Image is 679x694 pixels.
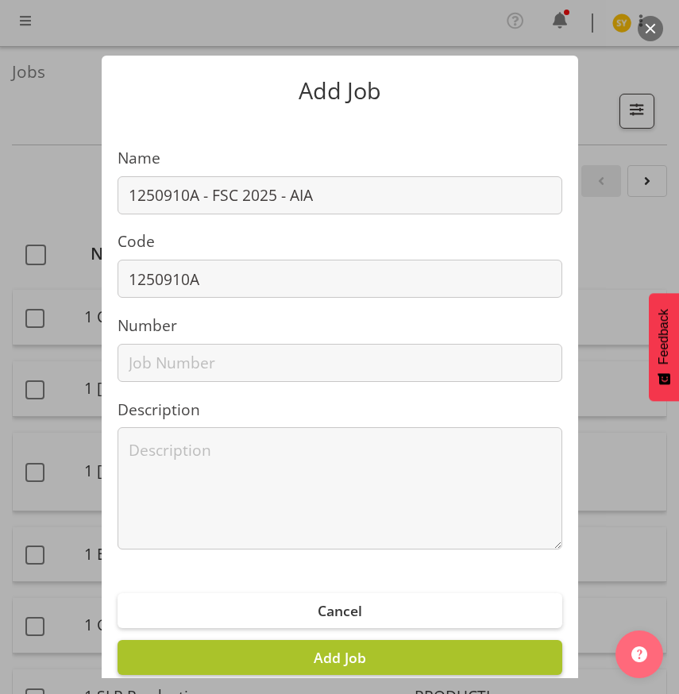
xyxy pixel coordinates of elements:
input: Job Number [118,344,562,382]
span: Cancel [318,601,362,620]
span: Add Job [314,648,366,667]
label: Name [118,147,562,170]
button: Feedback - Show survey [649,293,679,401]
img: help-xxl-2.png [631,646,647,662]
span: Feedback [657,309,671,364]
button: Add Job [118,640,562,675]
label: Code [118,230,562,253]
input: Job Name [118,176,562,214]
label: Description [118,399,562,422]
button: Cancel [118,593,562,628]
input: Job Code [118,260,562,298]
p: Add Job [118,79,562,102]
label: Number [118,314,562,337]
